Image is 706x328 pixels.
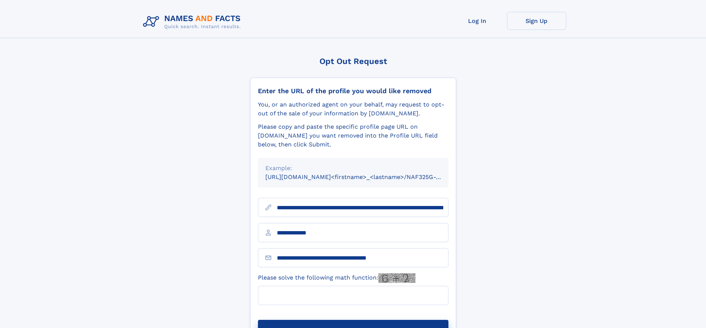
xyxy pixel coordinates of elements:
[140,12,247,32] img: Logo Names and Facts
[265,173,463,180] small: [URL][DOMAIN_NAME]<firstname>_<lastname>/NAF325G-xxxxxxxx
[258,87,448,95] div: Enter the URL of the profile you would like removed
[265,164,441,173] div: Example:
[250,57,456,66] div: Opt Out Request
[258,122,448,149] div: Please copy and paste the specific profile page URL on [DOMAIN_NAME] you want removed into the Pr...
[258,100,448,118] div: You, or an authorized agent on your behalf, may request to opt-out of the sale of your informatio...
[507,12,566,30] a: Sign Up
[448,12,507,30] a: Log In
[258,273,415,283] label: Please solve the following math function:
